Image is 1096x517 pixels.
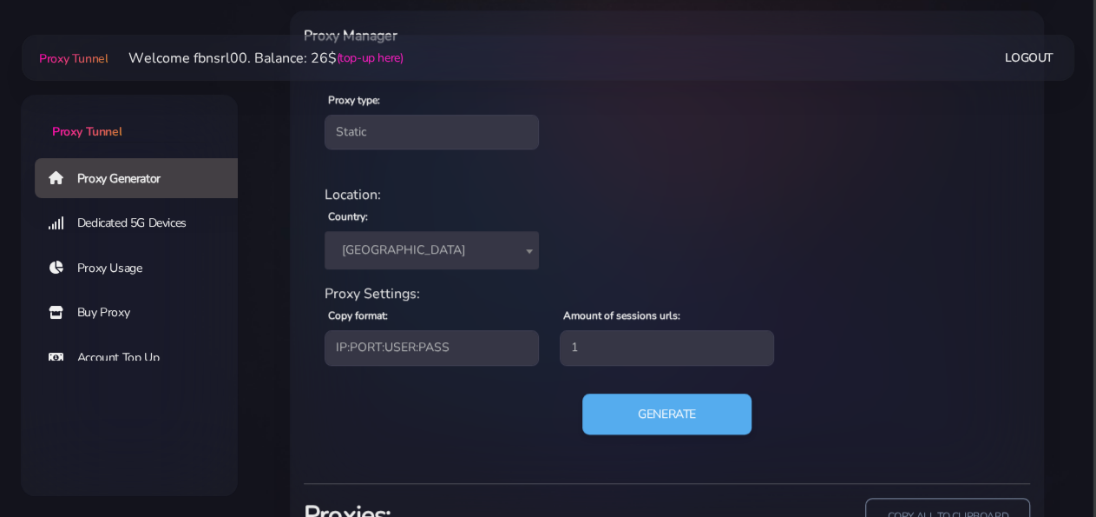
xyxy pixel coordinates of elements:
div: Location: [314,184,1020,205]
a: Proxy Generator [35,158,252,198]
span: Germany [335,238,528,262]
a: Dedicated 5G Devices [35,203,252,243]
span: Proxy Tunnel [39,50,108,67]
label: Proxy type: [328,92,380,108]
label: Copy format: [328,308,388,323]
label: Amount of sessions urls: [563,308,680,323]
a: Account Top Up [35,338,252,378]
a: Proxy Tunnel [21,95,238,141]
button: Generate [582,394,751,435]
span: Proxy Tunnel [52,123,121,140]
a: (top-up here) [336,49,403,67]
a: Logout [1005,42,1053,74]
li: Welcome fbnsrl00. Balance: 26$ [108,48,403,69]
a: Buy Proxy [35,293,252,333]
a: Proxy Tunnel [36,44,108,72]
div: Proxy Settings: [314,283,1020,304]
iframe: Webchat Widget [1012,433,1074,495]
label: Country: [328,209,368,224]
a: Proxy Usage [35,249,252,288]
span: Germany [325,231,539,269]
h6: Proxy Manager [304,24,719,47]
